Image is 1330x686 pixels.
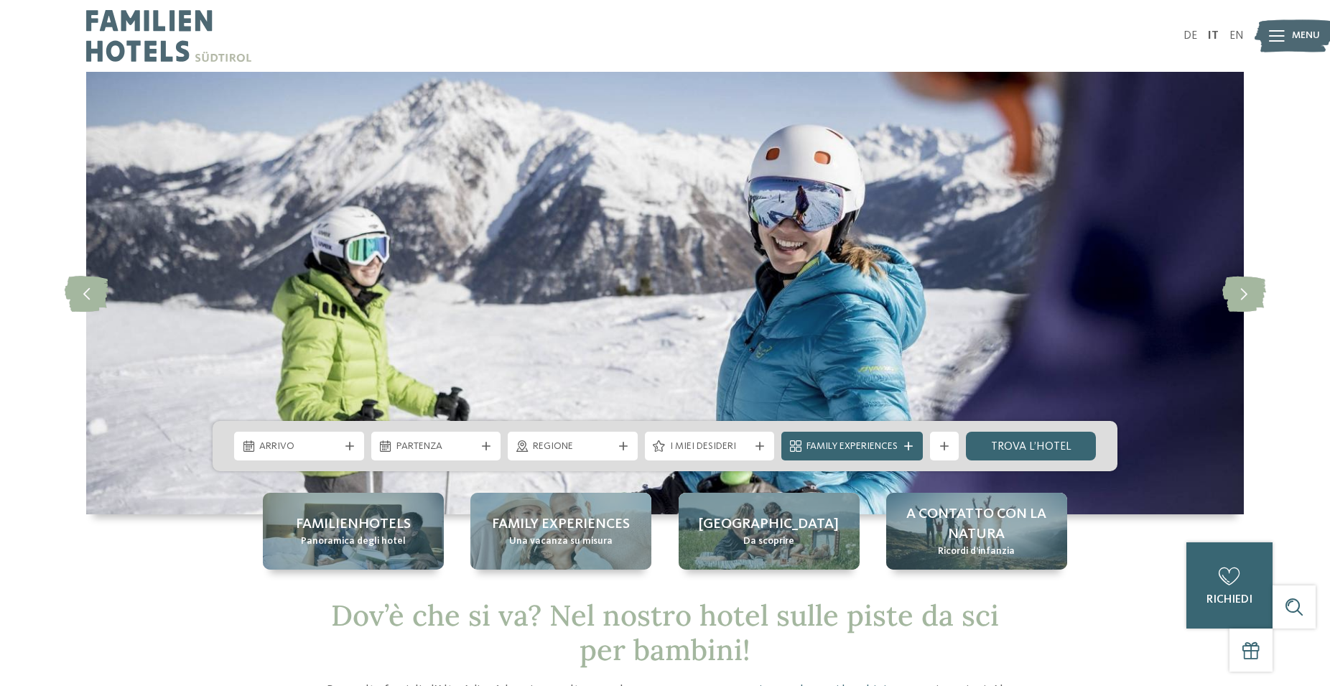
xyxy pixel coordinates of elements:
[699,514,839,534] span: [GEOGRAPHIC_DATA]
[1292,29,1320,43] span: Menu
[1183,30,1197,42] a: DE
[470,493,651,570] a: Hotel sulle piste da sci per bambini: divertimento senza confini Family experiences Una vacanza s...
[259,440,339,454] span: Arrivo
[533,440,613,454] span: Regione
[886,493,1067,570] a: Hotel sulle piste da sci per bambini: divertimento senza confini A contatto con la natura Ricordi...
[86,72,1244,514] img: Hotel sulle piste da sci per bambini: divertimento senza confini
[670,440,750,454] span: I miei desideri
[296,514,411,534] span: Familienhotels
[396,440,476,454] span: Partenza
[1208,30,1219,42] a: IT
[263,493,444,570] a: Hotel sulle piste da sci per bambini: divertimento senza confini Familienhotels Panoramica degli ...
[1186,542,1273,629] a: richiedi
[743,534,794,549] span: Da scoprire
[331,597,999,668] span: Dov’è che si va? Nel nostro hotel sulle piste da sci per bambini!
[806,440,898,454] span: Family Experiences
[301,534,406,549] span: Panoramica degli hotel
[1229,30,1244,42] a: EN
[901,504,1053,544] span: A contatto con la natura
[679,493,860,570] a: Hotel sulle piste da sci per bambini: divertimento senza confini [GEOGRAPHIC_DATA] Da scoprire
[966,432,1096,460] a: trova l’hotel
[509,534,613,549] span: Una vacanza su misura
[1206,594,1252,606] span: richiedi
[938,544,1015,559] span: Ricordi d’infanzia
[492,514,630,534] span: Family experiences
